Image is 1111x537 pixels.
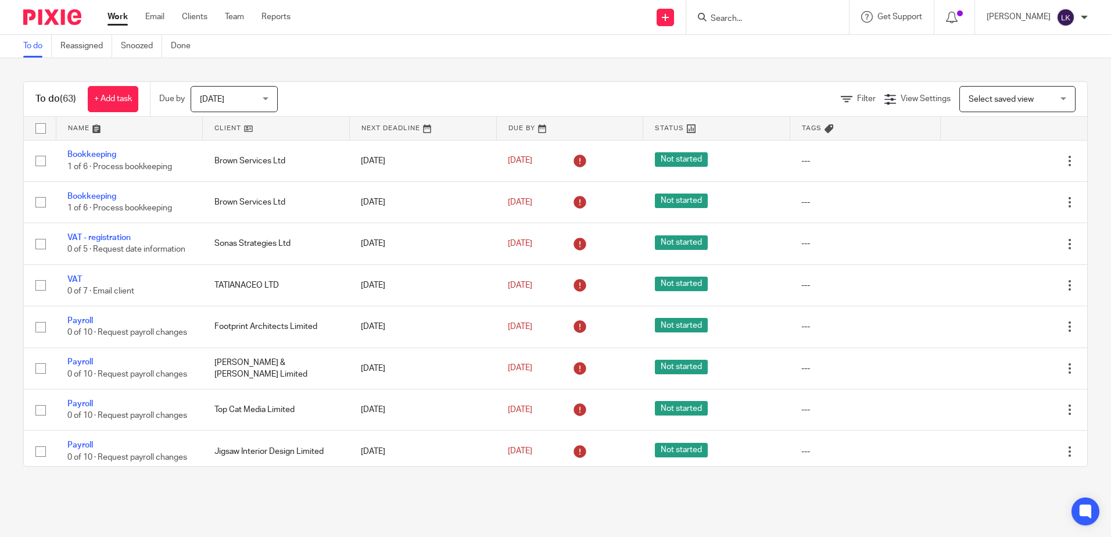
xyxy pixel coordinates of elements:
[203,223,350,264] td: Sonas Strategies Ltd
[171,35,199,58] a: Done
[159,93,185,105] p: Due by
[508,157,532,165] span: [DATE]
[67,234,131,242] a: VAT - registration
[655,443,708,457] span: Not started
[349,389,496,431] td: [DATE]
[67,411,187,420] span: 0 of 10 · Request payroll changes
[801,321,929,332] div: ---
[203,431,350,472] td: Jigsaw Interior Design Limited
[203,181,350,223] td: Brown Services Ltd
[203,389,350,431] td: Top Cat Media Limited
[508,364,532,373] span: [DATE]
[857,95,876,103] span: Filter
[67,151,116,159] a: Bookkeeping
[655,318,708,332] span: Not started
[67,246,185,254] span: 0 of 5 · Request date information
[67,192,116,201] a: Bookkeeping
[655,277,708,291] span: Not started
[35,93,76,105] h1: To do
[349,306,496,348] td: [DATE]
[801,280,929,291] div: ---
[203,306,350,348] td: Footprint Architects Limited
[969,95,1034,103] span: Select saved view
[655,235,708,250] span: Not started
[801,196,929,208] div: ---
[508,281,532,289] span: [DATE]
[877,13,922,21] span: Get Support
[987,11,1051,23] p: [PERSON_NAME]
[67,400,93,408] a: Payroll
[349,348,496,389] td: [DATE]
[709,14,814,24] input: Search
[145,11,164,23] a: Email
[67,370,187,378] span: 0 of 10 · Request payroll changes
[508,198,532,206] span: [DATE]
[1056,8,1075,27] img: svg%3E
[203,140,350,181] td: Brown Services Ltd
[801,238,929,249] div: ---
[23,9,81,25] img: Pixie
[508,239,532,248] span: [DATE]
[225,11,244,23] a: Team
[67,317,93,325] a: Payroll
[261,11,291,23] a: Reports
[901,95,951,103] span: View Settings
[801,155,929,167] div: ---
[107,11,128,23] a: Work
[203,264,350,306] td: TATIANACEO LTD
[349,431,496,472] td: [DATE]
[349,181,496,223] td: [DATE]
[60,35,112,58] a: Reassigned
[88,86,138,112] a: + Add task
[508,406,532,414] span: [DATE]
[801,446,929,457] div: ---
[349,140,496,181] td: [DATE]
[508,447,532,455] span: [DATE]
[67,275,82,284] a: VAT
[801,404,929,416] div: ---
[655,152,708,167] span: Not started
[655,360,708,374] span: Not started
[67,204,172,212] span: 1 of 6 · Process bookkeeping
[121,35,162,58] a: Snoozed
[60,94,76,103] span: (63)
[801,363,929,374] div: ---
[200,95,224,103] span: [DATE]
[802,125,822,131] span: Tags
[655,401,708,416] span: Not started
[655,194,708,208] span: Not started
[203,348,350,389] td: [PERSON_NAME] & [PERSON_NAME] Limited
[508,323,532,331] span: [DATE]
[67,358,93,366] a: Payroll
[349,223,496,264] td: [DATE]
[67,453,187,461] span: 0 of 10 · Request payroll changes
[67,329,187,337] span: 0 of 10 · Request payroll changes
[23,35,52,58] a: To do
[67,441,93,449] a: Payroll
[182,11,207,23] a: Clients
[67,287,134,295] span: 0 of 7 · Email client
[67,163,172,171] span: 1 of 6 · Process bookkeeping
[349,264,496,306] td: [DATE]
